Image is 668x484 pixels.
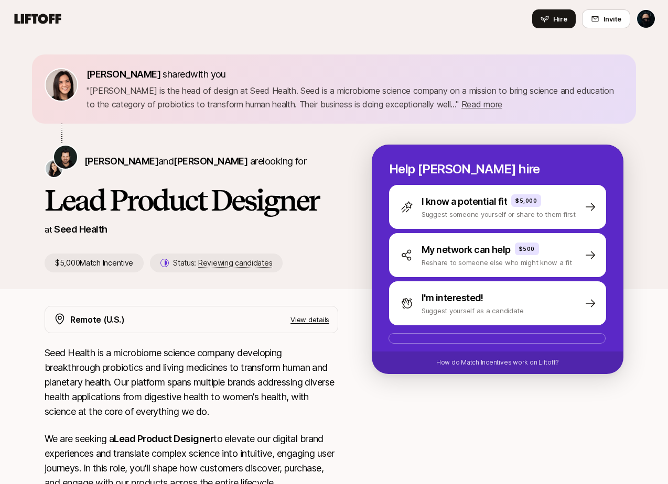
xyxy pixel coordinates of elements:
[158,156,247,167] span: and
[422,305,524,316] p: Suggest yourself as a candidate
[84,154,306,169] p: are looking for
[173,257,272,269] p: Status:
[422,194,507,209] p: I know a potential fit
[87,67,230,82] p: shared
[190,69,226,80] span: with you
[46,160,62,177] img: Jennifer Lee
[70,313,125,326] p: Remote (U.S.)
[604,14,621,24] span: Invite
[553,14,567,24] span: Hire
[45,346,338,419] p: Seed Health is a microbiome science company developing breakthrough probiotics and living medicin...
[290,314,329,325] p: View details
[436,358,559,367] p: How do Match Incentives work on Liftoff?
[54,146,77,169] img: Ben Grove
[422,209,576,219] p: Suggest someone yourself or share to them first
[45,184,338,216] h1: Lead Product Designer
[114,433,213,444] strong: Lead Product Designer
[461,99,502,109] span: Read more
[532,9,576,28] button: Hire
[582,9,630,28] button: Invite
[84,156,158,167] span: [PERSON_NAME]
[519,245,535,253] p: $500
[45,254,144,272] p: $5,000 Match Incentive
[45,223,52,236] p: at
[422,257,572,268] p: Reshare to someone else who might know a fit
[422,243,511,257] p: My network can help
[54,224,107,235] a: Seed Health
[46,69,77,101] img: 71d7b91d_d7cb_43b4_a7ea_a9b2f2cc6e03.jpg
[637,10,655,28] img: Randy Hunt
[389,162,606,177] p: Help [PERSON_NAME] hire
[174,156,247,167] span: [PERSON_NAME]
[422,291,483,305] p: I'm interested!
[515,196,537,205] p: $5,000
[87,69,160,80] span: [PERSON_NAME]
[637,9,655,28] button: Randy Hunt
[198,258,272,268] span: Reviewing candidates
[87,84,623,111] p: " [PERSON_NAME] is the head of design at Seed Health. Seed is a microbiome science company on a m...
